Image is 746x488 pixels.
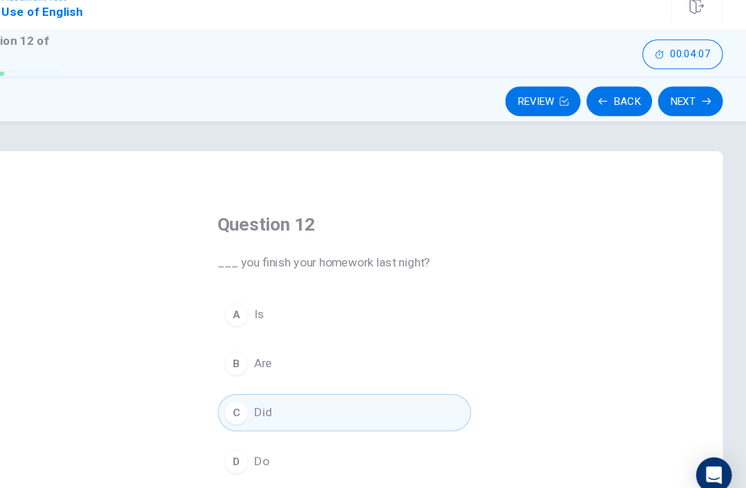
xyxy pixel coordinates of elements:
span: Are [289,346,306,362]
button: CDid [256,382,490,417]
span: Do [289,437,303,453]
div: A [262,297,284,320]
span: ___ you finish your homework last night? [256,253,490,269]
button: AIs [256,291,490,326]
span: Placement Test [55,10,131,20]
div: Open Intercom Messenger [699,441,732,474]
h1: Use of English [55,20,131,37]
h4: Question 12 [256,214,490,236]
span: Did [289,391,306,408]
button: 00:04:07 [649,54,724,81]
button: Review [522,97,592,125]
button: Back [597,97,658,125]
button: Next [664,97,724,125]
button: BAre [256,337,490,371]
span: 00:04:07 [675,62,712,73]
div: D [262,434,284,456]
h1: Question 12 of 30 [22,47,111,80]
div: C [262,389,284,411]
button: DDo [256,428,490,462]
div: B [262,343,284,365]
span: Is [289,300,299,317]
